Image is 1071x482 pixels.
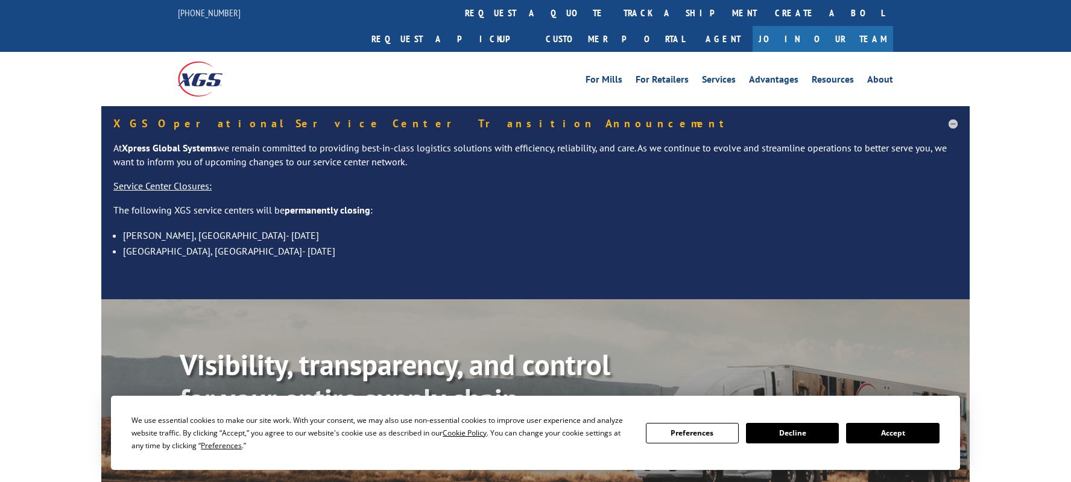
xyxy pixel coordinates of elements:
[753,26,893,52] a: Join Our Team
[746,423,839,443] button: Decline
[586,75,622,88] a: For Mills
[113,180,212,192] u: Service Center Closures:
[646,423,739,443] button: Preferences
[537,26,693,52] a: Customer Portal
[812,75,854,88] a: Resources
[131,414,631,452] div: We use essential cookies to make our site work. With your consent, we may also use non-essential ...
[693,26,753,52] a: Agent
[636,75,689,88] a: For Retailers
[846,423,939,443] button: Accept
[123,243,958,259] li: [GEOGRAPHIC_DATA], [GEOGRAPHIC_DATA]- [DATE]
[443,428,487,438] span: Cookie Policy
[178,7,241,19] a: [PHONE_NUMBER]
[362,26,537,52] a: Request a pickup
[285,204,370,216] strong: permanently closing
[123,227,958,243] li: [PERSON_NAME], [GEOGRAPHIC_DATA]- [DATE]
[111,396,960,470] div: Cookie Consent Prompt
[113,118,958,129] h5: XGS Operational Service Center Transition Announcement
[867,75,893,88] a: About
[749,75,798,88] a: Advantages
[180,346,610,418] b: Visibility, transparency, and control for your entire supply chain.
[122,142,217,154] strong: Xpress Global Systems
[113,141,958,180] p: At we remain committed to providing best-in-class logistics solutions with efficiency, reliabilit...
[113,203,958,227] p: The following XGS service centers will be :
[702,75,736,88] a: Services
[201,440,242,451] span: Preferences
